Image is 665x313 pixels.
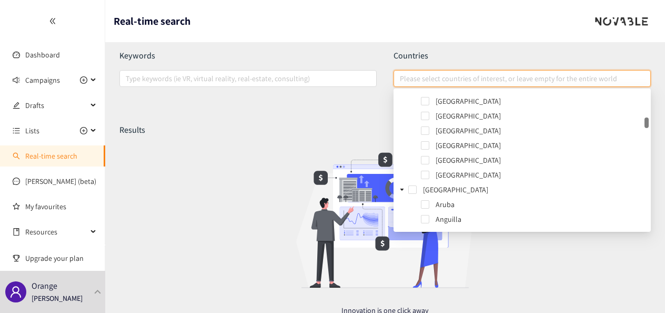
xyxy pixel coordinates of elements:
span: [GEOGRAPHIC_DATA] [436,96,501,106]
span: Resources [25,221,87,242]
p: Orange [32,279,57,292]
p: [PERSON_NAME] [32,292,83,304]
a: [PERSON_NAME] (beta) [25,177,96,186]
span: North America [421,183,649,196]
span: Vatican City [434,169,649,181]
span: trophy [13,255,20,262]
a: Real-time search [25,151,77,161]
span: Campaigns [25,70,60,91]
div: Widget de chat [612,262,665,313]
span: Anguilla [436,214,461,224]
span: plus-circle [80,76,87,84]
a: Dashboard [25,50,60,60]
span: Ukraine [434,154,649,167]
span: user [9,286,22,298]
span: Sweden [434,139,649,152]
span: [GEOGRAPHIC_DATA] [436,155,501,165]
span: caret-down [399,187,405,192]
span: Aruba [434,198,649,211]
span: sound [13,76,20,84]
span: [GEOGRAPHIC_DATA] [423,185,488,194]
input: Please select countries of interest, or leave empty for the entire world [400,72,402,85]
p: Countries [394,50,651,62]
span: Aruba [436,200,455,209]
span: [GEOGRAPHIC_DATA] [436,111,501,121]
span: [GEOGRAPHIC_DATA] [436,126,501,135]
span: [GEOGRAPHIC_DATA] [436,170,501,180]
p: Results [119,124,145,136]
span: Slovenia [434,124,649,137]
a: My favourites [25,196,97,217]
span: Serbia [434,95,649,107]
span: Anguilla [434,213,649,226]
span: unordered-list [13,127,20,134]
span: plus-circle [80,127,87,134]
iframe: Chat Widget [612,262,665,313]
span: Slovakia [434,110,649,122]
span: Drafts [25,95,87,116]
span: Lists [25,120,39,141]
span: book [13,228,20,236]
span: [GEOGRAPHIC_DATA] [436,141,501,150]
p: Keywords [119,50,377,62]
span: Upgrade your plan [25,248,97,269]
span: edit [13,102,20,109]
input: Type keywords (ie VR, virtual reality, real-estate, consulting) [126,72,128,85]
span: double-left [49,17,56,25]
